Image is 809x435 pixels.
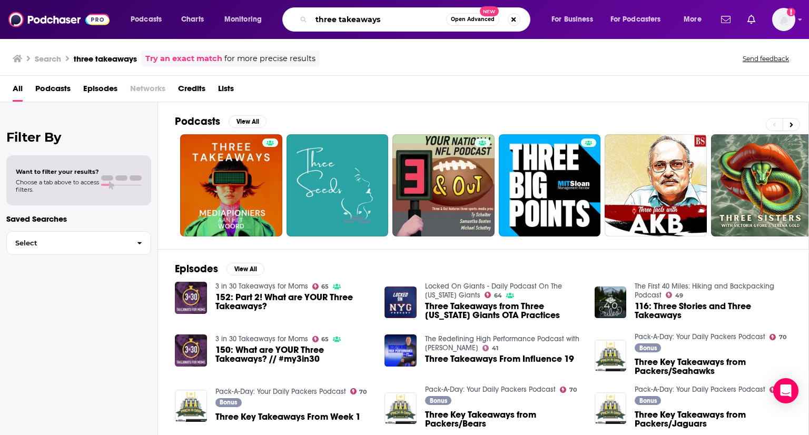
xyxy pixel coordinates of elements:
[16,168,99,175] span: Want to filter your results?
[130,80,165,102] span: Networks
[769,334,786,340] a: 70
[425,302,582,320] span: Three Takeaways from Three [US_STATE] Giants OTA Practices
[595,286,627,319] img: 116: Three Stories and Three Takeaways
[451,17,495,22] span: Open Advanced
[13,80,23,102] a: All
[430,398,447,404] span: Bonus
[175,282,207,314] img: 152: Part 2! What are YOUR Three Takeaways?
[635,410,792,428] a: Three Key Takeaways from Packers/Jaguars
[220,399,237,406] span: Bonus
[604,11,676,28] button: open menu
[175,262,218,275] h2: Episodes
[425,354,574,363] a: Three Takeaways From Influence 19
[569,388,577,392] span: 70
[425,385,556,394] a: Pack-A-Day: Your Daily Packers Podcast
[174,11,210,28] a: Charts
[175,115,267,128] a: PodcastsView All
[425,302,582,320] a: Three Takeaways from Three New York Giants OTA Practices
[635,282,774,300] a: The First 40 Miles: Hiking and Backpacking Podcast
[384,286,417,319] img: Three Takeaways from Three New York Giants OTA Practices
[292,7,540,32] div: Search podcasts, credits, & more...
[425,410,582,428] span: Three Key Takeaways from Packers/Bears
[229,115,267,128] button: View All
[8,9,110,29] img: Podchaser - Follow, Share and Rate Podcasts
[215,282,308,291] a: 3 in 30 Takeaways for Moms
[639,398,657,404] span: Bonus
[175,262,264,275] a: EpisodesView All
[743,11,759,28] a: Show notifications dropdown
[359,390,367,394] span: 70
[480,6,499,16] span: New
[485,292,502,298] a: 64
[6,231,151,255] button: Select
[218,80,234,102] a: Lists
[175,115,220,128] h2: Podcasts
[83,80,117,102] a: Episodes
[321,284,329,289] span: 65
[635,332,765,341] a: Pack-A-Day: Your Daily Packers Podcast
[666,292,683,298] a: 49
[560,387,577,393] a: 70
[226,263,264,275] button: View All
[610,12,661,27] span: For Podcasters
[684,12,702,27] span: More
[215,412,361,421] a: Three Key Takeaways From Week 1
[215,293,372,311] a: 152: Part 2! What are YOUR Three Takeaways?
[772,8,795,31] img: User Profile
[639,345,657,351] span: Bonus
[131,12,162,27] span: Podcasts
[675,293,683,298] span: 49
[384,334,417,367] img: Three Takeaways From Influence 19
[35,80,71,102] a: Podcasts
[16,179,99,193] span: Choose a tab above to access filters.
[350,388,367,394] a: 70
[6,214,151,224] p: Saved Searches
[175,390,207,422] img: Three Key Takeaways From Week 1
[175,334,207,367] a: 150: What are YOUR Three Takeaways? // #my3in30
[446,13,499,26] button: Open AdvancedNew
[384,392,417,424] img: Three Key Takeaways from Packers/Bears
[773,378,798,403] div: Open Intercom Messenger
[787,8,795,16] svg: Add a profile image
[123,11,175,28] button: open menu
[215,334,308,343] a: 3 in 30 Takeaways for Moms
[35,54,61,64] h3: Search
[224,12,262,27] span: Monitoring
[425,334,579,352] a: The Redefining High Performance Podcast with Ty Bennett
[551,12,593,27] span: For Business
[595,392,627,424] a: Three Key Takeaways from Packers/Jaguars
[7,240,129,246] span: Select
[312,336,329,342] a: 65
[217,11,275,28] button: open menu
[494,293,502,298] span: 64
[224,53,315,65] span: for more precise results
[635,358,792,375] a: Three Key Takeaways from Packers/Seahawks
[425,282,562,300] a: Locked On Giants - Daily Podcast On The New York Giants
[769,387,786,393] a: 70
[321,337,329,342] span: 65
[635,302,792,320] a: 116: Three Stories and Three Takeaways
[772,8,795,31] span: Logged in as GregKubie
[635,385,765,394] a: Pack-A-Day: Your Daily Packers Podcast
[779,335,786,340] span: 70
[178,80,205,102] a: Credits
[181,12,204,27] span: Charts
[717,11,735,28] a: Show notifications dropdown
